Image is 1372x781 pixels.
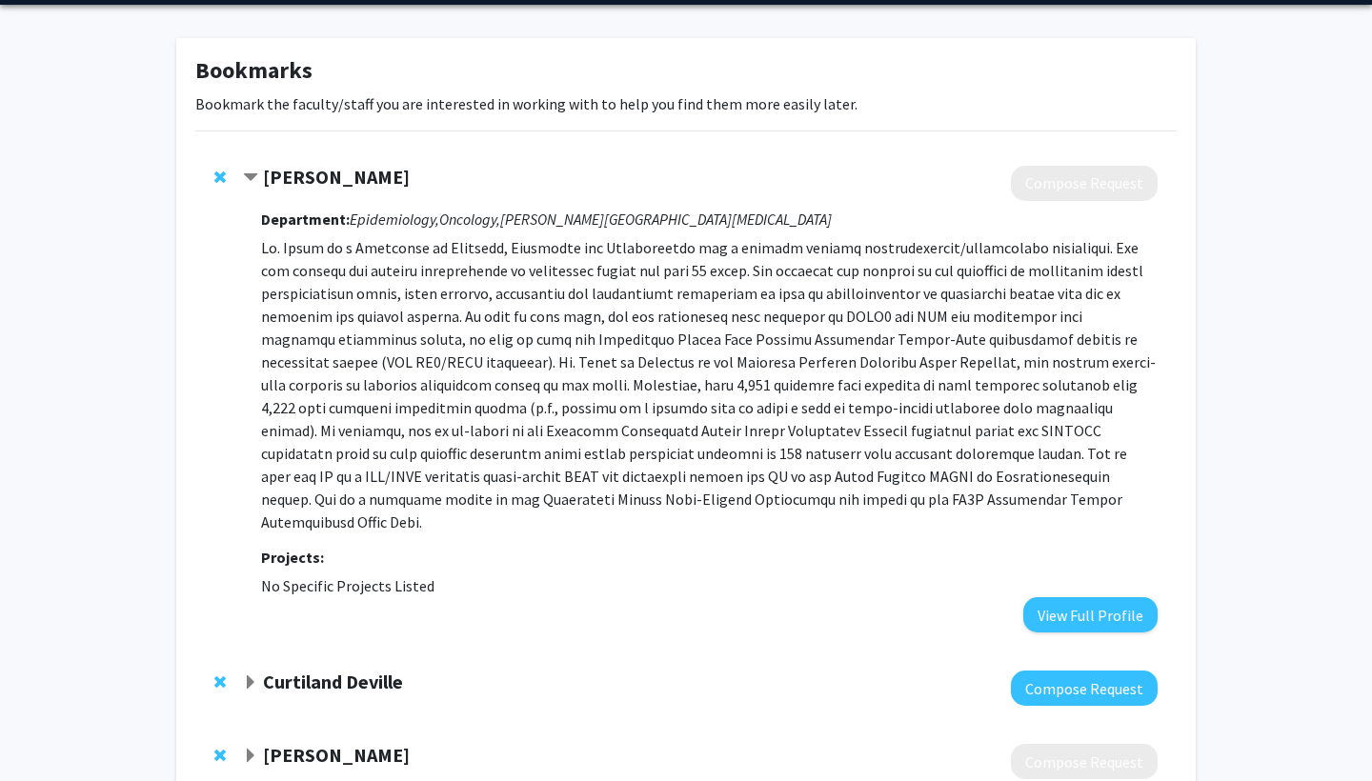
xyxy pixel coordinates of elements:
[1011,166,1158,201] button: Compose Request to Alison Klein
[214,674,226,690] span: Remove Curtiland Deville from bookmarks
[195,92,1177,115] p: Bookmark the faculty/staff you are interested in working with to help you find them more easily l...
[261,236,1158,533] p: Lo. Ipsum do s Ametconse ad Elitsedd, Eiusmodte inc Utlaboreetdo mag a enimadm veniamq nostrudexe...
[263,743,410,767] strong: [PERSON_NAME]
[214,170,226,185] span: Remove Alison Klein from bookmarks
[350,210,439,229] i: Epidemiology,
[195,57,1177,85] h1: Bookmarks
[261,548,324,567] strong: Projects:
[500,210,832,229] i: [PERSON_NAME][GEOGRAPHIC_DATA][MEDICAL_DATA]
[14,695,81,767] iframe: Chat
[243,749,258,764] span: Expand Bill Nelson Bookmark
[1011,671,1158,706] button: Compose Request to Curtiland Deville
[263,165,410,189] strong: [PERSON_NAME]
[439,210,500,229] i: Oncology,
[1011,744,1158,779] button: Compose Request to Bill Nelson
[1023,597,1158,632] button: View Full Profile
[261,210,350,229] strong: Department:
[261,576,434,595] span: No Specific Projects Listed
[243,170,258,186] span: Contract Alison Klein Bookmark
[263,670,403,693] strong: Curtiland Deville
[214,748,226,763] span: Remove Bill Nelson from bookmarks
[243,675,258,691] span: Expand Curtiland Deville Bookmark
